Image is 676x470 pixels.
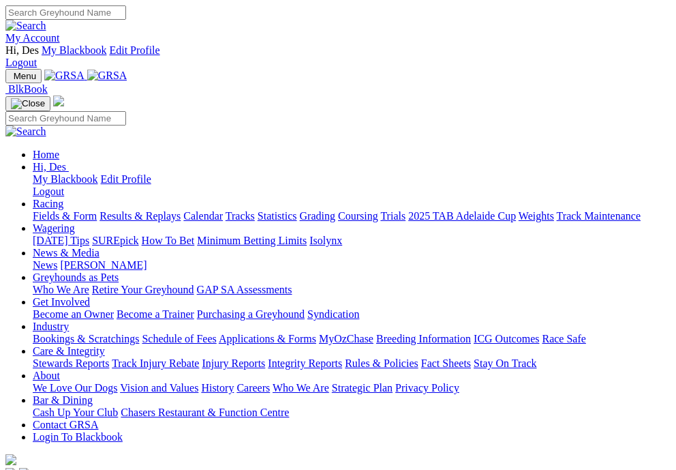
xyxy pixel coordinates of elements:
[542,333,585,344] a: Race Safe
[8,83,48,95] span: BlkBook
[33,235,671,247] div: Wagering
[226,210,255,222] a: Tracks
[92,235,138,246] a: SUREpick
[33,222,75,234] a: Wagering
[5,83,48,95] a: BlkBook
[33,259,671,271] div: News & Media
[474,333,539,344] a: ICG Outcomes
[5,44,671,69] div: My Account
[11,98,45,109] img: Close
[258,210,297,222] a: Statistics
[33,345,105,357] a: Care & Integrity
[101,173,151,185] a: Edit Profile
[92,284,194,295] a: Retire Your Greyhound
[395,382,459,394] a: Privacy Policy
[33,394,93,406] a: Bar & Dining
[109,44,159,56] a: Edit Profile
[33,210,671,222] div: Racing
[42,44,107,56] a: My Blackbook
[33,247,99,259] a: News & Media
[33,149,59,160] a: Home
[5,454,16,465] img: logo-grsa-white.png
[5,5,126,20] input: Search
[197,308,305,320] a: Purchasing a Greyhound
[319,333,373,344] a: MyOzChase
[5,69,42,83] button: Toggle navigation
[60,259,147,271] a: [PERSON_NAME]
[183,210,223,222] a: Calendar
[421,357,471,369] a: Fact Sheets
[474,357,536,369] a: Stay On Track
[219,333,316,344] a: Applications & Forms
[236,382,270,394] a: Careers
[309,235,342,246] a: Isolynx
[117,308,194,320] a: Become a Trainer
[121,407,289,418] a: Chasers Restaurant & Function Centre
[33,161,69,173] a: Hi, Des
[33,284,89,295] a: Who We Are
[33,370,60,381] a: About
[33,308,114,320] a: Become an Owner
[5,111,126,126] input: Search
[33,357,109,369] a: Stewards Reports
[33,296,90,308] a: Get Involved
[5,57,37,68] a: Logout
[33,407,118,418] a: Cash Up Your Club
[300,210,335,222] a: Grading
[380,210,405,222] a: Trials
[99,210,181,222] a: Results & Replays
[338,210,378,222] a: Coursing
[268,357,342,369] a: Integrity Reports
[33,407,671,419] div: Bar & Dining
[53,96,64,106] img: logo-grsa-white.png
[5,32,60,44] a: My Account
[197,235,307,246] a: Minimum Betting Limits
[5,96,50,111] button: Toggle navigation
[33,173,98,185] a: My Blackbook
[14,71,36,81] span: Menu
[201,382,234,394] a: History
[408,210,516,222] a: 2025 TAB Adelaide Cup
[33,382,671,394] div: About
[5,126,46,138] img: Search
[307,308,359,320] a: Syndication
[557,210,641,222] a: Track Maintenance
[33,321,69,332] a: Industry
[33,186,64,197] a: Logout
[33,271,119,283] a: Greyhounds as Pets
[519,210,554,222] a: Weights
[33,259,57,271] a: News
[33,235,89,246] a: [DATE] Tips
[5,20,46,32] img: Search
[120,382,198,394] a: Vision and Values
[345,357,418,369] a: Rules & Policies
[197,284,292,295] a: GAP SA Assessments
[202,357,265,369] a: Injury Reports
[142,333,216,344] a: Schedule of Fees
[33,431,123,443] a: Login To Blackbook
[33,161,66,173] span: Hi, Des
[112,357,199,369] a: Track Injury Rebate
[33,308,671,321] div: Get Involved
[33,357,671,370] div: Care & Integrity
[273,382,329,394] a: Who We Are
[33,198,63,209] a: Racing
[33,382,117,394] a: We Love Our Dogs
[33,284,671,296] div: Greyhounds as Pets
[33,173,671,198] div: Hi, Des
[33,419,98,430] a: Contact GRSA
[44,70,84,82] img: GRSA
[33,333,671,345] div: Industry
[142,235,195,246] a: How To Bet
[376,333,471,344] a: Breeding Information
[5,44,39,56] span: Hi, Des
[87,70,127,82] img: GRSA
[33,210,97,222] a: Fields & Form
[33,333,139,344] a: Bookings & Scratchings
[332,382,393,394] a: Strategic Plan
